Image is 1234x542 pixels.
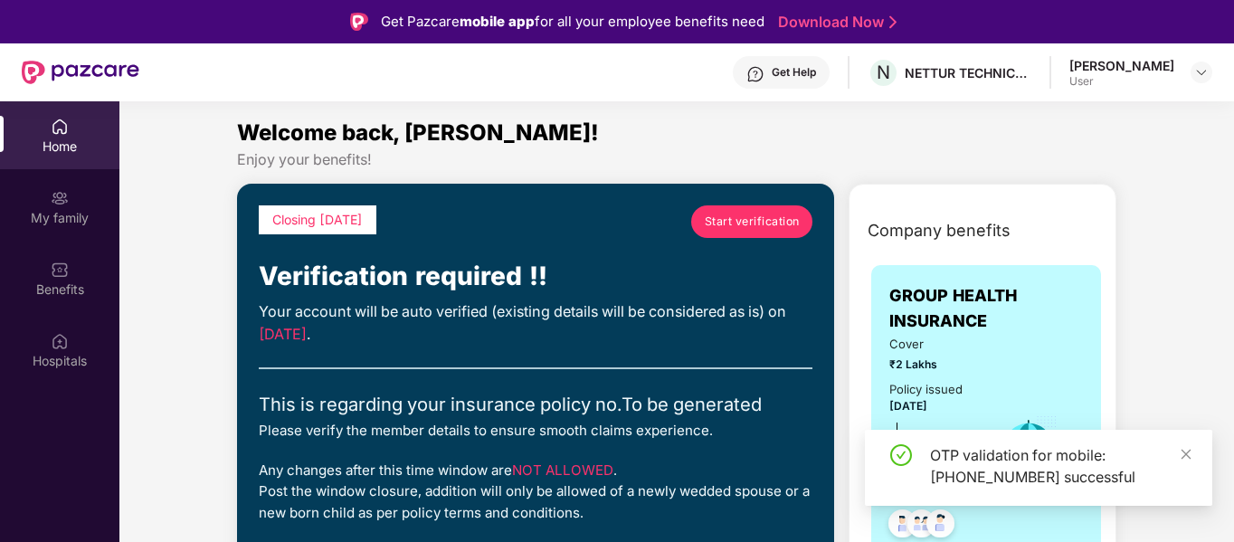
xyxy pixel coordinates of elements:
[259,325,307,343] span: [DATE]
[746,65,764,83] img: svg+xml;base64,PHN2ZyBpZD0iSGVscC0zMngzMiIgeG1sbnM9Imh0dHA6Ly93d3cudzMub3JnLzIwMDAvc3ZnIiB3aWR0aD...
[1069,74,1174,89] div: User
[930,444,1191,488] div: OTP validation for mobile: [PHONE_NUMBER] successful
[350,13,368,31] img: Logo
[460,13,535,30] strong: mobile app
[889,405,963,424] div: Policy issued
[381,11,764,33] div: Get Pazcare for all your employee benefits need
[1001,297,1078,346] img: insurerLogo
[259,256,812,296] div: Verification required !!
[1194,65,1209,80] img: svg+xml;base64,PHN2ZyBpZD0iRHJvcGRvd24tMzJ4MzIiIHhtbG5zPSJodHRwOi8vd3d3LnczLm9yZy8yMDAwL3N2ZyIgd2...
[1069,57,1174,74] div: [PERSON_NAME]
[705,213,800,230] span: Start verification
[51,118,69,136] img: svg+xml;base64,PHN2ZyBpZD0iSG9tZSIgeG1sbnM9Imh0dHA6Ly93d3cudzMub3JnLzIwMDAvc3ZnIiB3aWR0aD0iMjAiIG...
[237,150,1116,169] div: Enjoy your benefits!
[889,13,897,32] img: Stroke
[259,300,812,347] div: Your account will be auto verified (existing details will be considered as is) on .
[237,119,599,146] span: Welcome back, [PERSON_NAME]!
[772,65,816,80] div: Get Help
[259,460,812,524] div: Any changes after this time window are . Post the window closure, addition will only be allowed o...
[778,13,891,32] a: Download Now
[51,332,69,350] img: svg+xml;base64,PHN2ZyBpZD0iSG9zcGl0YWxzIiB4bWxucz0iaHR0cDovL3d3dy53My5vcmcvMjAwMC9zdmciIHdpZHRoPS...
[877,62,890,83] span: N
[259,420,812,442] div: Please verify the member details to ensure smooth claims experience.
[691,205,812,238] a: Start verification
[1180,448,1192,461] span: close
[889,381,974,398] span: ₹2 Lakhs
[889,283,996,360] span: GROUP HEALTH INSURANCE
[890,444,912,466] span: check-circle
[51,189,69,207] img: svg+xml;base64,PHN2ZyB3aWR0aD0iMjAiIGhlaWdodD0iMjAiIHZpZXdCb3g9IjAgMCAyMCAyMCIgZmlsbD0ibm9uZSIgeG...
[51,261,69,279] img: svg+xml;base64,PHN2ZyBpZD0iQmVuZWZpdHMiIHhtbG5zPSJodHRwOi8vd3d3LnczLm9yZy8yMDAwL3N2ZyIgd2lkdGg9Ij...
[272,212,363,227] span: Closing [DATE]
[22,61,139,84] img: New Pazcare Logo
[259,391,812,420] div: This is regarding your insurance policy no. To be generated
[512,461,613,479] span: NOT ALLOWED
[868,218,1011,243] span: Company benefits
[905,64,1031,81] div: NETTUR TECHNICAL TRAINING FOUNDATION
[889,424,927,438] span: [DATE]
[889,360,974,379] span: Cover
